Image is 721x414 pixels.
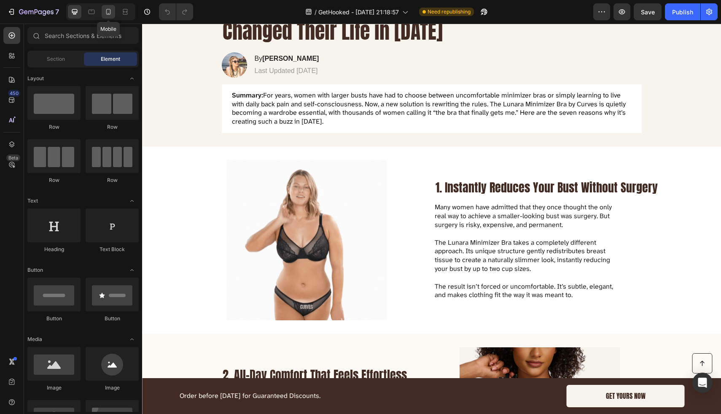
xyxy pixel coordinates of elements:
[86,176,139,184] div: Row
[47,55,65,63] span: Section
[27,246,81,253] div: Heading
[86,384,139,392] div: Image
[27,123,81,131] div: Row
[634,3,662,20] button: Save
[428,8,471,16] span: Need republishing
[55,7,59,17] p: 7
[112,30,178,41] h2: By
[63,136,266,297] img: gempages_584575799340827205-200a21d3-21d7-4cb9-9f47-ad825b3c20d9.gif
[86,246,139,253] div: Text Block
[641,8,655,16] span: Save
[113,43,177,52] p: Last Updated [DATE]
[159,3,193,20] div: Undo/Redo
[692,373,713,393] div: Open Intercom Messenger
[125,72,139,85] span: Toggle open
[27,266,43,274] span: Button
[125,333,139,346] span: Toggle open
[86,315,139,322] div: Button
[90,67,121,76] strong: Summary:
[27,75,44,82] span: Layout
[101,55,120,63] span: Element
[27,315,81,322] div: Button
[80,344,270,360] h2: 2. All-Day Comfort That Feels Effortless
[90,68,490,103] p: For years, women with larger busts have had to choose between uncomfortable minimizer bras or sim...
[27,176,81,184] div: Row
[3,3,63,20] button: 7
[27,27,139,44] input: Search Sections & Elements
[6,154,20,161] div: Beta
[293,156,517,172] h2: 1. Instantly Reduces Your Bust Without Surgery
[464,368,503,377] p: GET YOURS NOW
[315,8,317,16] span: /
[80,29,105,54] img: gempages_584575799340827205-48713d8d-0121-449b-b4b9-b3647f2335cb.webp
[425,361,543,384] a: GET YOURS NOW
[125,263,139,277] span: Toggle open
[665,3,700,20] button: Publish
[125,194,139,208] span: Toggle open
[27,384,81,392] div: Image
[293,259,482,276] p: The result isn’t forced or uncomfortable. It’s subtle, elegant, and makes clothing fit the way it...
[86,123,139,131] div: Row
[142,24,721,414] iframe: Design area
[672,8,693,16] div: Publish
[27,197,38,205] span: Text
[318,8,399,16] span: GetHooked - [DATE] 21:18:57
[293,215,482,250] p: The Lunara Minimizer Bra takes a completely different approach. Its unique structure gently redis...
[120,31,177,38] strong: [PERSON_NAME]
[27,336,42,343] span: Media
[8,90,20,97] div: 450
[293,179,482,206] p: Many women have admitted that they once thought the only real way to achieve a smaller-looking bu...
